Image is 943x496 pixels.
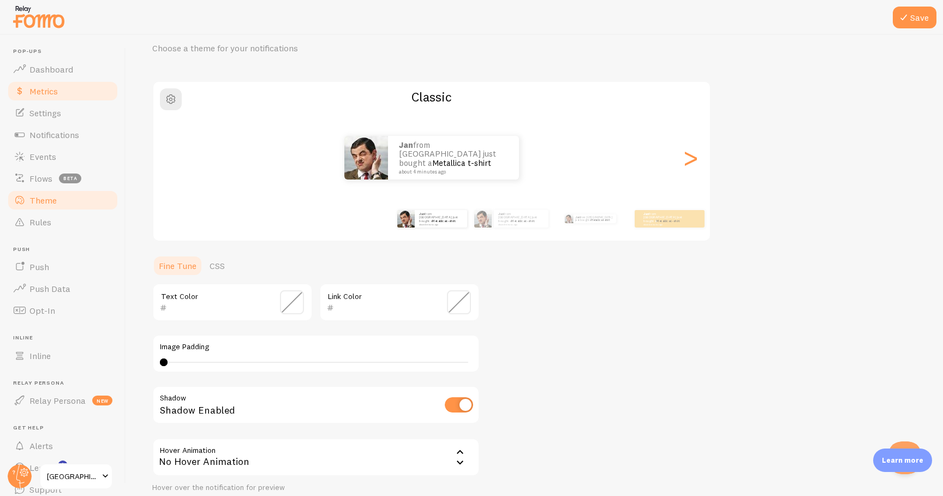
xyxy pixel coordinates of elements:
[29,195,57,206] span: Theme
[29,283,70,294] span: Push Data
[7,435,119,457] a: Alerts
[29,350,51,361] span: Inline
[13,48,119,55] span: Pop-ups
[7,390,119,411] a: Relay Persona new
[59,174,81,183] span: beta
[7,211,119,233] a: Rules
[7,345,119,367] a: Inline
[656,219,680,223] a: Metallica t-shirt
[7,102,119,124] a: Settings
[7,58,119,80] a: Dashboard
[474,210,492,228] img: Fomo
[7,146,119,168] a: Events
[160,342,472,352] label: Image Padding
[29,305,55,316] span: Opt-In
[29,395,86,406] span: Relay Persona
[29,462,52,473] span: Learn
[498,212,544,225] p: from [GEOGRAPHIC_DATA] just bought a
[203,255,231,277] a: CSS
[882,455,923,465] p: Learn more
[29,440,53,451] span: Alerts
[564,214,573,223] img: Fomo
[29,151,56,162] span: Events
[29,261,49,272] span: Push
[47,470,99,483] span: [GEOGRAPHIC_DATA]
[92,396,112,405] span: new
[29,107,61,118] span: Settings
[575,216,580,219] strong: Jan
[432,158,491,168] a: Metallica t-shirt
[7,189,119,211] a: Theme
[498,212,504,216] strong: Jan
[397,210,415,228] img: Fomo
[153,88,710,105] h2: Classic
[152,42,414,55] p: Choose a theme for your notifications
[29,217,51,228] span: Rules
[591,218,610,222] a: Metallica t-shirt
[7,124,119,146] a: Notifications
[7,278,119,300] a: Push Data
[511,219,535,223] a: Metallica t-shirt
[399,140,413,150] strong: Jan
[399,141,508,175] p: from [GEOGRAPHIC_DATA] just bought a
[684,118,697,197] div: Next slide
[888,441,921,474] iframe: Help Scout Beacon - Open
[58,461,68,470] svg: <p>Watch New Feature Tutorials!</p>
[643,223,686,225] small: about 4 minutes ago
[419,212,463,225] p: from [GEOGRAPHIC_DATA] just bought a
[152,438,480,476] div: No Hover Animation
[152,483,480,493] div: Hover over the notification for preview
[344,136,388,180] img: Fomo
[643,212,687,225] p: from [GEOGRAPHIC_DATA] just bought a
[419,212,425,216] strong: Jan
[7,80,119,102] a: Metrics
[419,223,462,225] small: about 4 minutes ago
[432,219,456,223] a: Metallica t-shirt
[29,129,79,140] span: Notifications
[399,169,505,175] small: about 4 minutes ago
[29,86,58,97] span: Metrics
[13,425,119,432] span: Get Help
[152,255,203,277] a: Fine Tune
[873,449,932,472] div: Learn more
[13,380,119,387] span: Relay Persona
[13,334,119,342] span: Inline
[7,300,119,321] a: Opt-In
[7,457,119,479] a: Learn
[39,463,113,489] a: [GEOGRAPHIC_DATA]
[29,64,73,75] span: Dashboard
[13,246,119,253] span: Push
[29,173,52,184] span: Flows
[575,214,612,223] p: from [GEOGRAPHIC_DATA] just bought a
[7,256,119,278] a: Push
[643,212,649,216] strong: Jan
[498,223,543,225] small: about 4 minutes ago
[11,3,66,31] img: fomo-relay-logo-orange.svg
[152,386,480,426] div: Shadow Enabled
[7,168,119,189] a: Flows beta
